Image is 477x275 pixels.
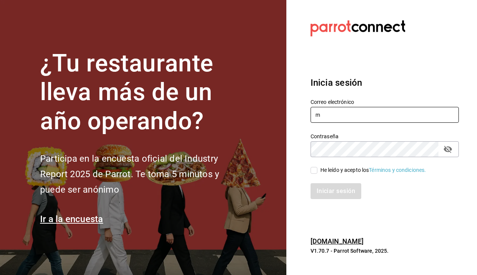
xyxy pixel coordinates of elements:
[311,107,459,123] input: Ingresa tu correo electrónico
[320,166,426,174] div: He leído y acepto los
[441,143,454,156] button: passwordField
[311,76,459,90] h3: Inicia sesión
[311,99,459,104] label: Correo electrónico
[311,237,364,245] a: [DOMAIN_NAME]
[369,167,426,173] a: Términos y condiciones.
[40,214,103,224] a: Ir a la encuesta
[40,49,244,136] h1: ¿Tu restaurante lleva más de un año operando?
[40,151,244,197] h2: Participa en la encuesta oficial del Industry Report 2025 de Parrot. Te toma 5 minutos y puede se...
[311,247,459,255] p: V1.70.7 - Parrot Software, 2025.
[311,133,459,139] label: Contraseña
